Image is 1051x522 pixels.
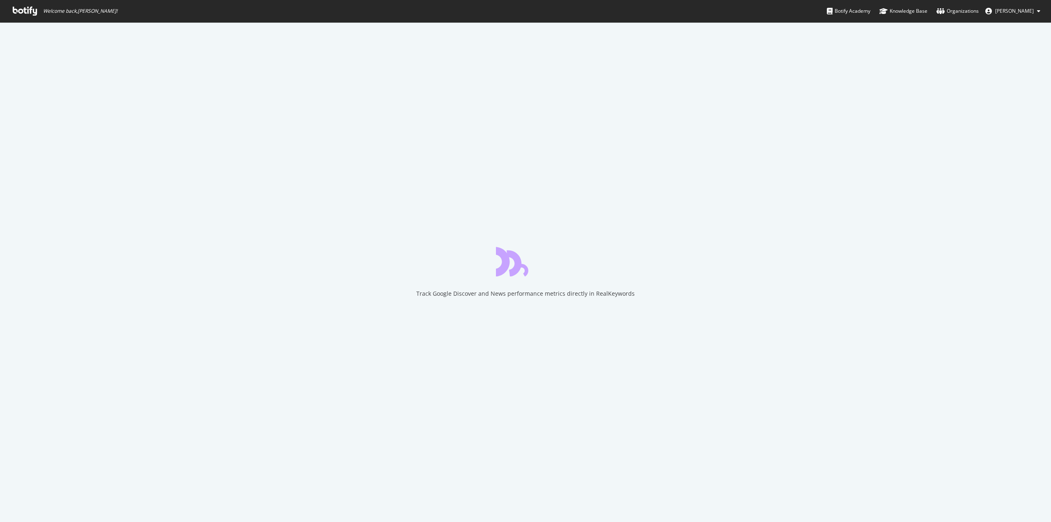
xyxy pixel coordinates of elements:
[979,5,1047,18] button: [PERSON_NAME]
[416,290,635,298] div: Track Google Discover and News performance metrics directly in RealKeywords
[936,7,979,15] div: Organizations
[496,247,555,276] div: animation
[995,7,1034,14] span: Mia Nina Rosario
[43,8,117,14] span: Welcome back, [PERSON_NAME] !
[827,7,870,15] div: Botify Academy
[879,7,927,15] div: Knowledge Base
